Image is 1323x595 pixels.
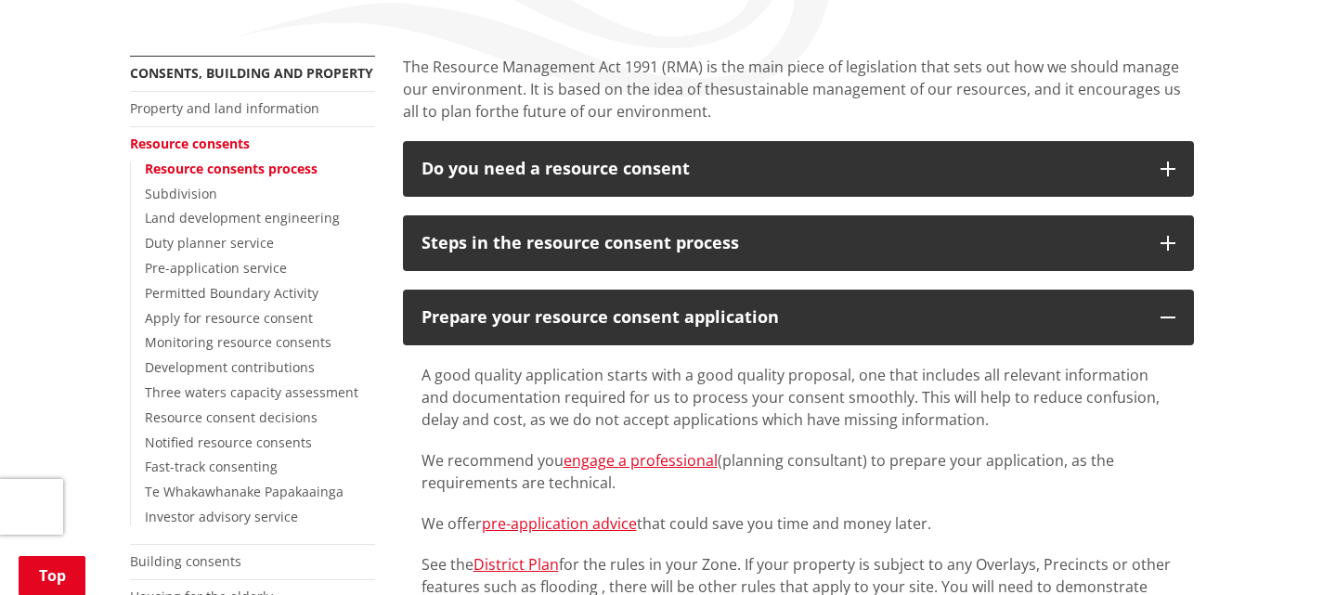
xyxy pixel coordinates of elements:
[422,364,1175,431] p: A good quality application starts with a good quality proposal, one that includes all relevant in...
[145,209,340,226] a: Land development engineering
[145,309,313,327] a: Apply for resource consent
[145,508,298,525] a: Investor advisory service
[422,512,1175,535] p: We offer that could save you time and money later. ​
[422,449,1175,494] p: We recommend you (planning consultant) to prepare your application, as the requirements are techn...
[403,215,1194,271] button: Steps in the resource consent process
[145,408,318,426] a: Resource consent decisions
[19,556,85,595] a: Top
[145,483,344,500] a: Te Whakawhanake Papakaainga
[145,383,358,401] a: Three waters capacity assessment
[145,433,312,451] a: Notified resource consents
[473,554,559,575] a: District Plan
[403,141,1194,197] button: Do you need a resource consent
[482,513,637,534] a: pre-application advice
[422,160,1142,178] div: Do you need a resource consent
[130,135,250,152] a: Resource consents
[130,99,319,117] a: Property and land information
[145,358,315,376] a: Development contributions
[145,458,278,475] a: Fast-track consenting
[403,56,1194,123] p: The Resource Management Act 1991 (RMA) is the main piece of legislation that sets out how we shou...
[130,552,241,570] a: Building consents
[145,234,274,252] a: Duty planner service
[145,259,287,277] a: Pre-application service
[145,333,331,351] a: Monitoring resource consents
[422,234,1142,252] div: Steps in the resource consent process
[403,290,1194,345] button: Prepare your resource consent application
[145,160,318,177] a: Resource consents process
[145,284,318,302] a: Permitted Boundary Activity
[145,185,217,202] a: Subdivision
[564,450,718,471] a: engage a professional
[1238,517,1304,584] iframe: Messenger Launcher
[130,64,373,82] a: Consents, building and property
[422,308,1142,327] div: Prepare your resource consent application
